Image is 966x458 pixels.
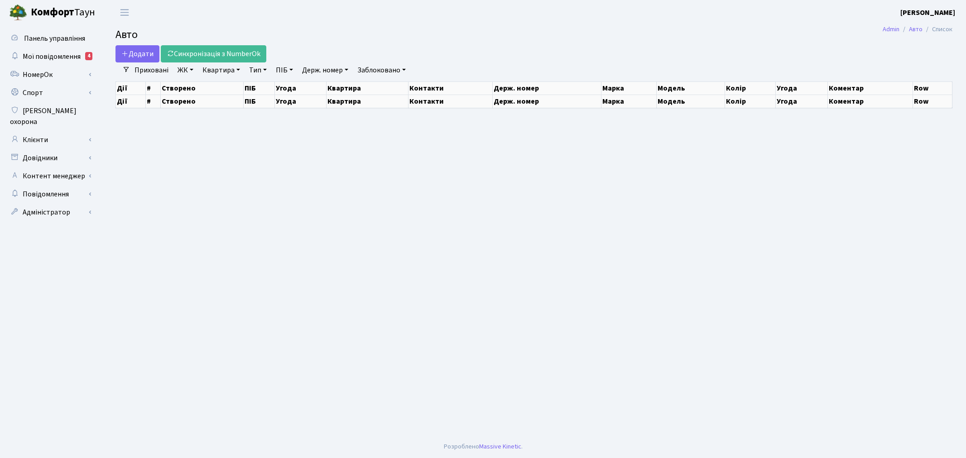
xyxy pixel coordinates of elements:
a: Додати [115,45,159,62]
a: Квартира [199,62,244,78]
b: [PERSON_NAME] [900,8,955,18]
span: Мої повідомлення [23,52,81,62]
th: Угода [274,81,327,95]
a: Синхронізація з NumberOk [161,45,266,62]
th: Марка [601,81,656,95]
div: Розроблено . [444,442,523,452]
a: Admin [883,24,899,34]
th: ПІБ [243,81,274,95]
a: ЖК [174,62,197,78]
th: Контакти [409,95,493,108]
a: Тип [245,62,270,78]
a: Massive Kinetic [479,442,521,451]
img: logo.png [9,4,27,22]
th: Row [913,81,952,95]
th: Коментар [827,81,913,95]
button: Переключити навігацію [113,5,136,20]
th: Марка [601,95,656,108]
th: Угода [776,81,828,95]
a: Держ. номер [298,62,352,78]
th: Створено [160,81,243,95]
a: ПІБ [272,62,297,78]
th: Row [913,95,952,108]
a: Адміністратор [5,203,95,221]
a: Авто [909,24,923,34]
th: # [146,81,160,95]
span: Панель управління [24,33,85,43]
a: Повідомлення [5,185,95,203]
li: Список [923,24,952,34]
span: Додати [121,49,154,59]
span: Авто [115,27,138,43]
th: Створено [160,95,243,108]
th: Модель [656,81,725,95]
th: ПІБ [243,95,274,108]
th: Угода [776,95,828,108]
a: Контент менеджер [5,167,95,185]
a: Мої повідомлення4 [5,48,95,66]
th: Модель [656,95,725,108]
span: Таун [31,5,95,20]
a: Спорт [5,84,95,102]
a: Заблоковано [354,62,409,78]
nav: breadcrumb [869,20,966,39]
th: Контакти [409,81,493,95]
a: НомерОк [5,66,95,84]
th: Угода [274,95,327,108]
th: Квартира [327,95,409,108]
th: Дії [116,81,146,95]
a: Клієнти [5,131,95,149]
th: Держ. номер [492,95,601,108]
th: Коментар [827,95,913,108]
th: Держ. номер [492,81,601,95]
a: Приховані [131,62,172,78]
a: Довідники [5,149,95,167]
a: Панель управління [5,29,95,48]
th: # [146,95,160,108]
th: Квартира [327,81,409,95]
div: 4 [85,52,92,60]
a: [PERSON_NAME] охорона [5,102,95,131]
th: Дії [116,95,146,108]
a: [PERSON_NAME] [900,7,955,18]
th: Колір [725,95,776,108]
b: Комфорт [31,5,74,19]
th: Колір [725,81,776,95]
